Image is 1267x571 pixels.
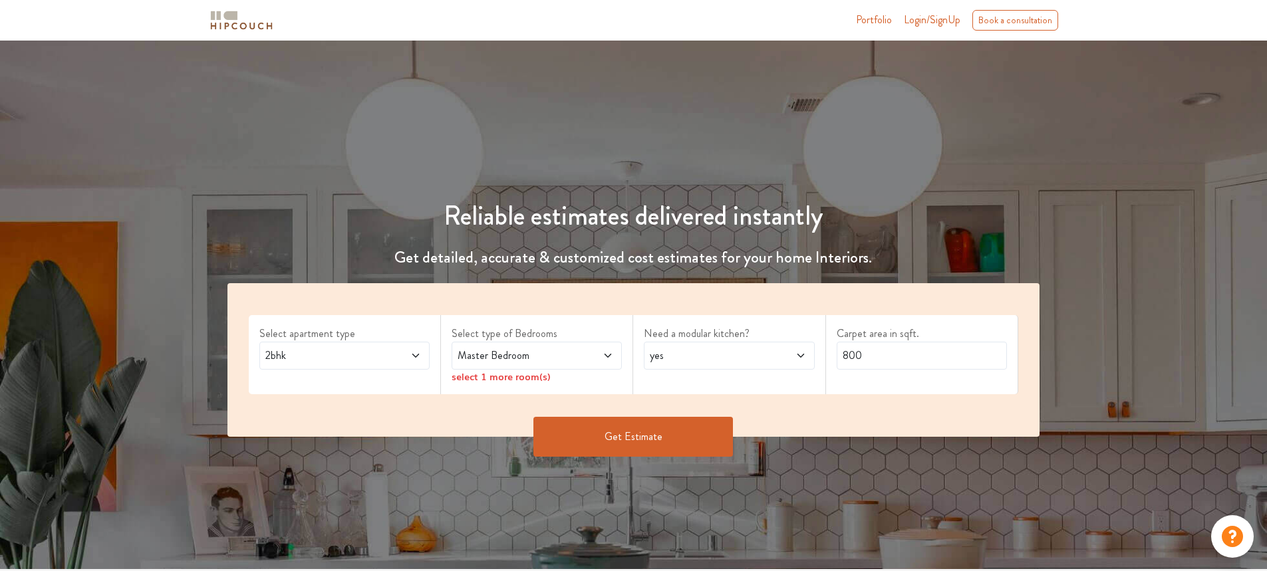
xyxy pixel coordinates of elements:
div: Book a consultation [972,10,1058,31]
span: yes [647,348,766,364]
button: Get Estimate [533,417,733,457]
label: Carpet area in sqft. [837,326,1007,342]
label: Select apartment type [259,326,430,342]
a: Portfolio [856,12,892,28]
span: 2bhk [263,348,382,364]
h4: Get detailed, accurate & customized cost estimates for your home Interiors. [219,248,1048,267]
span: Login/SignUp [904,12,960,27]
label: Need a modular kitchen? [644,326,814,342]
label: Select type of Bedrooms [452,326,622,342]
span: Master Bedroom [455,348,574,364]
img: logo-horizontal.svg [208,9,275,32]
h1: Reliable estimates delivered instantly [219,200,1048,232]
span: logo-horizontal.svg [208,5,275,35]
input: Enter area sqft [837,342,1007,370]
div: select 1 more room(s) [452,370,622,384]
